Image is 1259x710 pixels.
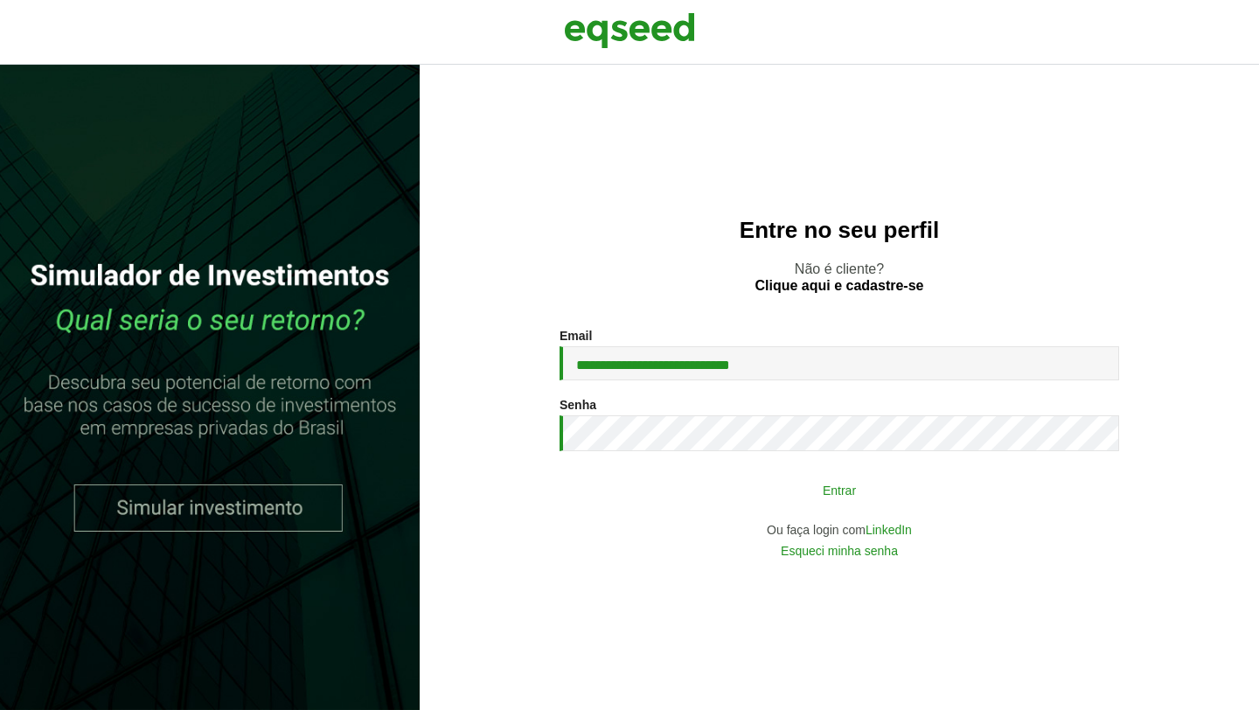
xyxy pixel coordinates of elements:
[755,279,924,293] a: Clique aqui e cadastre-se
[455,261,1224,294] p: Não é cliente?
[455,218,1224,243] h2: Entre no seu perfil
[560,524,1119,536] div: Ou faça login com
[560,330,592,342] label: Email
[612,473,1067,506] button: Entrar
[560,399,596,411] label: Senha
[564,9,695,52] img: EqSeed Logo
[866,524,912,536] a: LinkedIn
[781,545,898,557] a: Esqueci minha senha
